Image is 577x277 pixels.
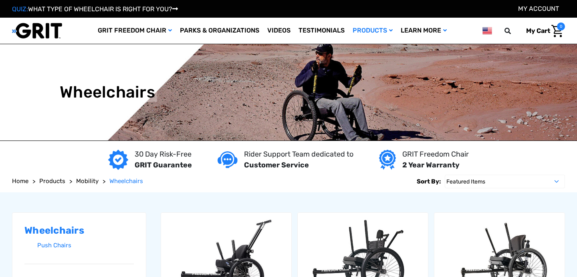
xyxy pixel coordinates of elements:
a: Account [518,5,559,12]
img: Customer service [218,151,238,168]
input: Search [508,22,520,39]
a: Push Chairs [37,240,134,251]
a: GRIT Freedom Chair [94,18,176,44]
span: Products [39,177,65,185]
img: Year warranty [379,150,395,170]
a: Mobility [76,177,99,186]
p: 30 Day Risk-Free [135,149,192,160]
a: Products [349,18,397,44]
h2: Wheelchairs [24,225,134,236]
p: GRIT Freedom Chair [402,149,469,160]
img: GRIT Guarantee [108,150,128,170]
a: Testimonials [295,18,349,44]
strong: 2 Year Warranty [402,161,460,169]
a: Learn More [397,18,451,44]
span: Wheelchairs [109,177,143,185]
strong: GRIT Guarantee [135,161,192,169]
span: QUIZ: [12,5,28,13]
span: My Cart [526,27,550,35]
a: QUIZ:WHAT TYPE OF WHEELCHAIR IS RIGHT FOR YOU? [12,5,178,13]
img: Cart [551,25,563,37]
span: Home [12,177,28,185]
a: Parks & Organizations [176,18,263,44]
a: Home [12,177,28,186]
span: 0 [557,22,565,31]
a: Products [39,177,65,186]
a: Videos [263,18,295,44]
a: Wheelchairs [109,177,143,186]
img: us.png [482,26,492,36]
strong: Customer Service [244,161,309,169]
label: Sort By: [417,175,441,188]
p: Rider Support Team dedicated to [244,149,353,160]
span: Mobility [76,177,99,185]
img: GRIT All-Terrain Wheelchair and Mobility Equipment [12,22,62,39]
a: Cart with 0 items [520,22,565,39]
h1: Wheelchairs [60,83,155,102]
